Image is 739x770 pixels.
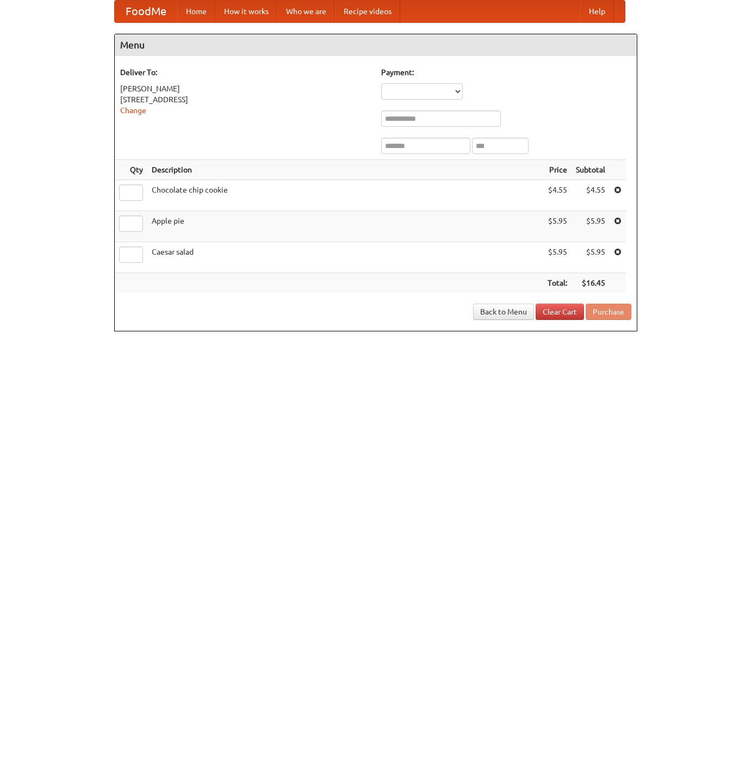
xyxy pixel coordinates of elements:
[177,1,215,22] a: Home
[115,1,177,22] a: FoodMe
[572,211,610,242] td: $5.95
[147,242,543,273] td: Caesar salad
[543,180,572,211] td: $4.55
[120,106,146,115] a: Change
[335,1,400,22] a: Recipe videos
[572,180,610,211] td: $4.55
[120,83,370,94] div: [PERSON_NAME]
[586,304,631,320] button: Purchase
[543,160,572,180] th: Price
[572,242,610,273] td: $5.95
[277,1,335,22] a: Who we are
[215,1,277,22] a: How it works
[147,180,543,211] td: Chocolate chip cookie
[473,304,534,320] a: Back to Menu
[120,67,370,78] h5: Deliver To:
[543,242,572,273] td: $5.95
[572,273,610,293] th: $16.45
[580,1,614,22] a: Help
[115,34,637,56] h4: Menu
[543,211,572,242] td: $5.95
[536,304,584,320] a: Clear Cart
[572,160,610,180] th: Subtotal
[115,160,147,180] th: Qty
[147,160,543,180] th: Description
[147,211,543,242] td: Apple pie
[543,273,572,293] th: Total:
[120,94,370,105] div: [STREET_ADDRESS]
[381,67,631,78] h5: Payment:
